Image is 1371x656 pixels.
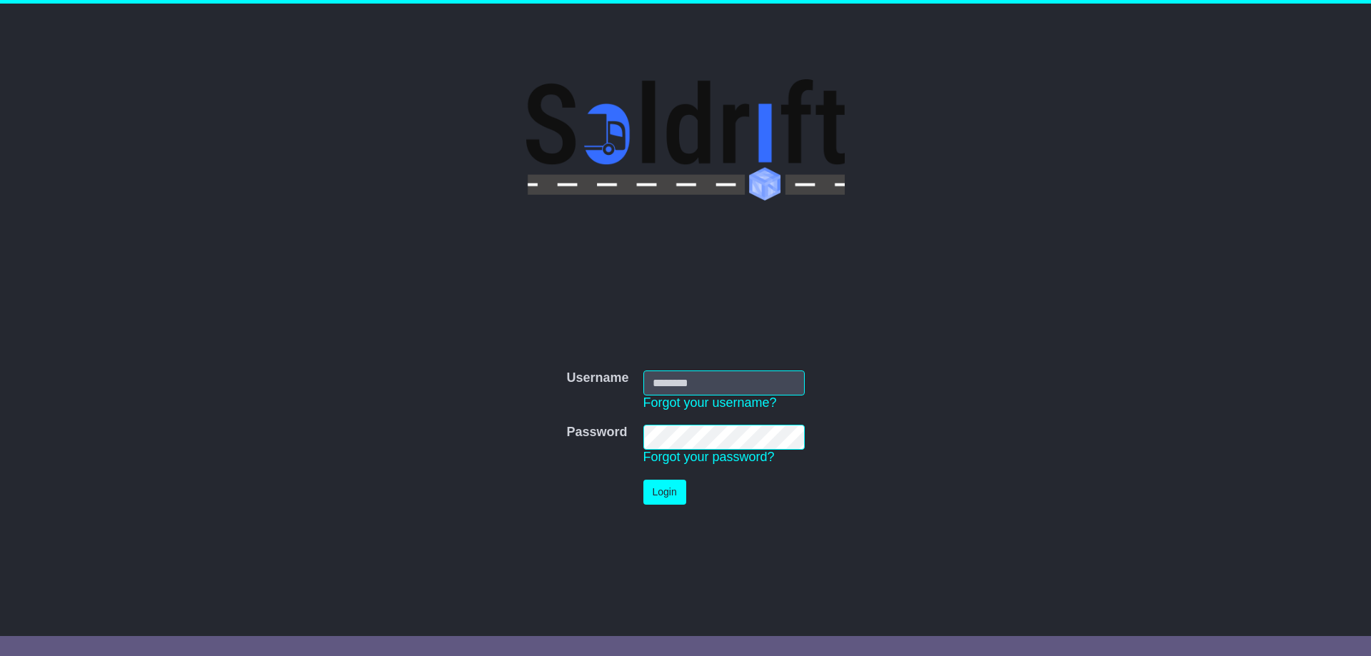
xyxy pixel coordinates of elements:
button: Login [643,480,686,505]
label: Username [566,370,628,386]
label: Password [566,425,627,440]
a: Forgot your username? [643,395,777,410]
img: Soldrift Pty Ltd [526,79,844,201]
a: Forgot your password? [643,450,775,464]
